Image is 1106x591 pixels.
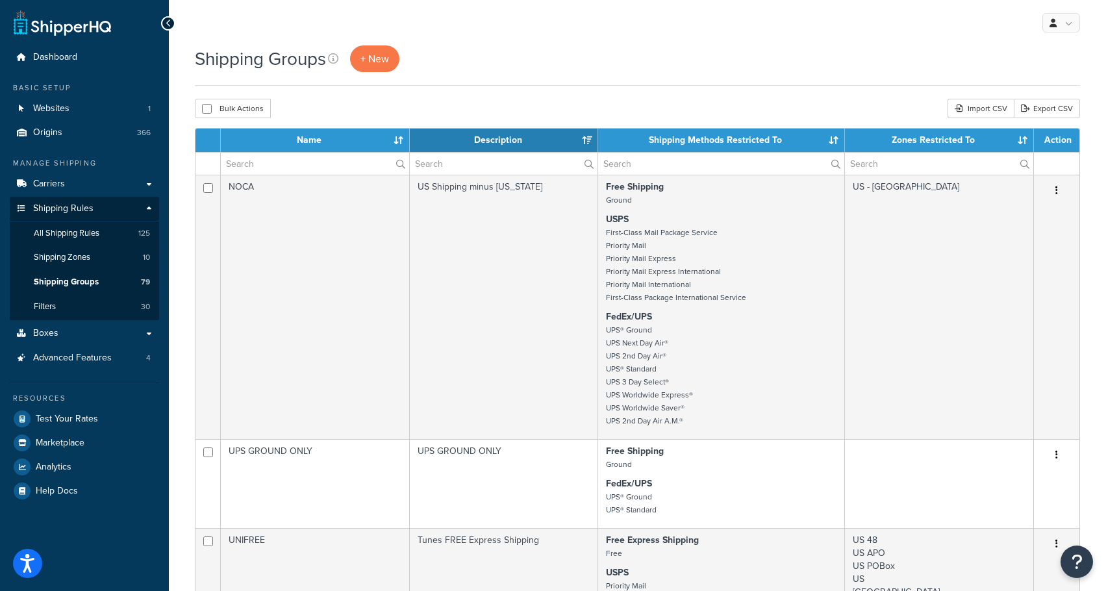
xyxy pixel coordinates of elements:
strong: USPS [606,212,629,226]
small: UPS® Ground UPS® Standard [606,491,657,516]
span: 1 [148,103,151,114]
span: All Shipping Rules [34,228,99,239]
a: Shipping Zones 10 [10,245,159,270]
td: NOCA [221,175,410,439]
th: Shipping Methods Restricted To: activate to sort column ascending [598,129,845,152]
span: 366 [137,127,151,138]
div: Basic Setup [10,82,159,94]
span: Advanced Features [33,353,112,364]
a: Advanced Features 4 [10,346,159,370]
div: Import CSV [948,99,1014,118]
li: Shipping Rules [10,197,159,320]
span: Shipping Rules [33,203,94,214]
input: Search [221,153,409,175]
a: Dashboard [10,45,159,69]
small: First-Class Mail Package Service Priority Mail Priority Mail Express Priority Mail Express Intern... [606,227,746,303]
td: US - [GEOGRAPHIC_DATA] [845,175,1034,439]
small: Free [606,547,622,559]
strong: Free Shipping [606,180,664,194]
a: Shipping Rules [10,197,159,221]
th: Zones Restricted To: activate to sort column ascending [845,129,1034,152]
button: Bulk Actions [195,99,271,118]
a: Origins 366 [10,121,159,145]
span: 4 [146,353,151,364]
button: Open Resource Center [1061,546,1093,578]
div: Resources [10,393,159,404]
span: Test Your Rates [36,414,98,425]
a: Analytics [10,455,159,479]
span: Marketplace [36,438,84,449]
span: 10 [143,252,150,263]
span: Shipping Zones [34,252,90,263]
li: All Shipping Rules [10,221,159,245]
a: Marketplace [10,431,159,455]
strong: FedEx/UPS [606,310,652,323]
div: Manage Shipping [10,158,159,169]
a: Help Docs [10,479,159,503]
span: Shipping Groups [34,277,99,288]
li: Advanced Features [10,346,159,370]
li: Shipping Zones [10,245,159,270]
span: Filters [34,301,56,312]
th: Action [1034,129,1079,152]
th: Description: activate to sort column ascending [410,129,599,152]
li: Filters [10,295,159,319]
a: + New [350,45,399,72]
small: Ground [606,459,632,470]
input: Search [598,153,844,175]
h1: Shipping Groups [195,46,326,71]
small: UPS® Ground UPS Next Day Air® UPS 2nd Day Air® UPS® Standard UPS 3 Day Select® UPS Worldwide Expr... [606,324,693,427]
span: Dashboard [33,52,77,63]
a: Shipping Groups 79 [10,270,159,294]
small: Ground [606,194,632,206]
span: 125 [138,228,150,239]
td: US Shipping minus [US_STATE] [410,175,599,439]
span: Analytics [36,462,71,473]
li: Shipping Groups [10,270,159,294]
td: UPS GROUND ONLY [410,439,599,528]
span: + New [360,51,389,66]
li: Origins [10,121,159,145]
input: Search [410,153,598,175]
strong: USPS [606,566,629,579]
a: Websites 1 [10,97,159,121]
td: UPS GROUND ONLY [221,439,410,528]
th: Name: activate to sort column ascending [221,129,410,152]
span: Origins [33,127,62,138]
a: ShipperHQ Home [14,10,111,36]
a: Export CSV [1014,99,1080,118]
li: Websites [10,97,159,121]
strong: Free Shipping [606,444,664,458]
a: Boxes [10,321,159,346]
input: Search [845,153,1033,175]
span: Carriers [33,179,65,190]
span: Boxes [33,328,58,339]
a: All Shipping Rules 125 [10,221,159,245]
span: Help Docs [36,486,78,497]
a: Test Your Rates [10,407,159,431]
span: Websites [33,103,69,114]
span: 79 [141,277,150,288]
strong: FedEx/UPS [606,477,652,490]
strong: Free Express Shipping [606,533,699,547]
span: 30 [141,301,150,312]
a: Carriers [10,172,159,196]
a: Filters 30 [10,295,159,319]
